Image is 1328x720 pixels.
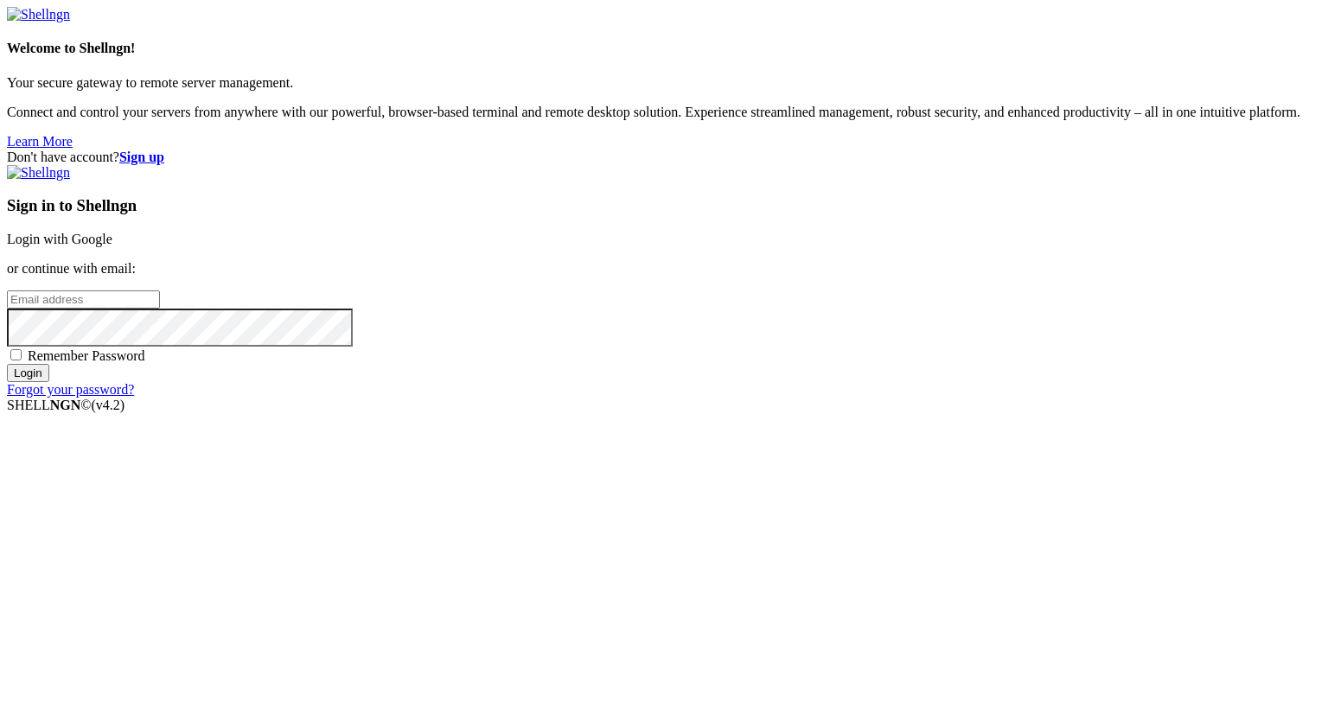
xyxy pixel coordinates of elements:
[7,290,160,309] input: Email address
[7,382,134,397] a: Forgot your password?
[7,150,1321,165] div: Don't have account?
[28,348,145,363] span: Remember Password
[7,261,1321,277] p: or continue with email:
[10,349,22,360] input: Remember Password
[119,150,164,164] a: Sign up
[7,196,1321,215] h3: Sign in to Shellngn
[7,398,124,412] span: SHELL ©
[7,364,49,382] input: Login
[7,165,70,181] img: Shellngn
[50,398,81,412] b: NGN
[92,398,125,412] span: 4.2.0
[7,232,112,246] a: Login with Google
[7,7,70,22] img: Shellngn
[7,41,1321,56] h4: Welcome to Shellngn!
[7,105,1321,120] p: Connect and control your servers from anywhere with our powerful, browser-based terminal and remo...
[7,75,1321,91] p: Your secure gateway to remote server management.
[7,134,73,149] a: Learn More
